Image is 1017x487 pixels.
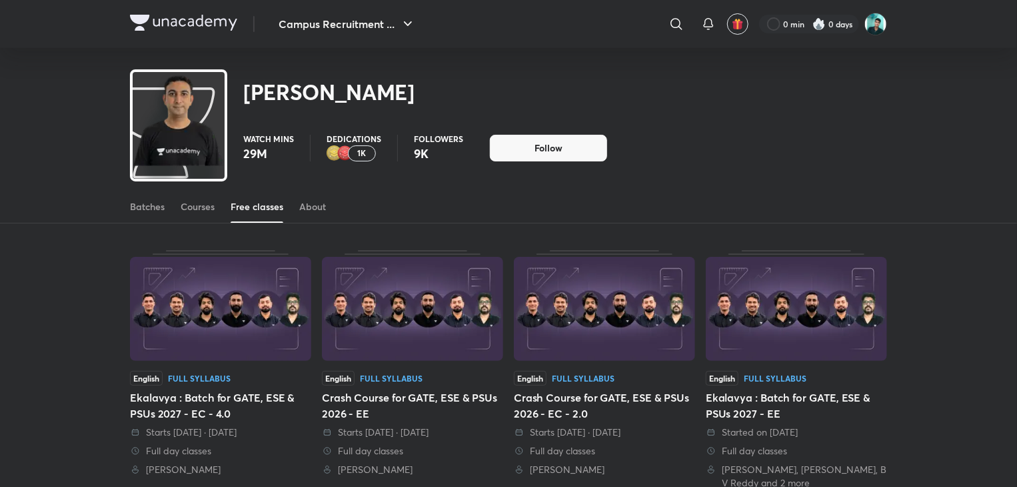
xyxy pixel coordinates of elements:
img: class [133,75,225,167]
p: Dedications [327,135,381,143]
h2: [PERSON_NAME] [243,79,415,105]
a: Courses [181,191,215,223]
div: Ekalavya : Batch for GATE, ESE & PSUs 2027 - EC - 4.0 [130,390,311,422]
img: Thumbnail [514,257,695,361]
div: Started on 30 Jul 2025 [706,426,887,439]
img: streak [812,17,826,31]
p: 29M [243,145,294,161]
img: Thumbnail [322,257,503,361]
a: About [299,191,326,223]
div: Starts in 3 days · 10 Oct 2025 [322,426,503,439]
div: Aditya Kanwal [514,463,695,476]
div: Full day classes [130,444,311,458]
p: Followers [414,135,463,143]
img: Company Logo [130,15,237,31]
div: Full day classes [322,444,503,458]
div: About [299,200,326,213]
p: Watch mins [243,135,294,143]
div: Full Syllabus [552,374,614,382]
div: Starts in 3 days · 10 Oct 2025 [514,426,695,439]
div: Starts in 3 days · 10 Oct 2025 [130,426,311,439]
div: Aditya Kanwal [130,463,311,476]
div: Free classes [231,200,283,213]
img: avatar [732,18,744,30]
span: English [130,371,163,386]
div: Full day classes [706,444,887,458]
a: Company Logo [130,15,237,34]
p: 9K [414,145,463,161]
span: Follow [534,141,562,155]
div: Crash Course for GATE, ESE & PSUs 2026 - EE [322,390,503,422]
img: Sintu Kumar [864,13,887,35]
div: Batches [130,200,165,213]
img: educator badge1 [337,145,353,161]
div: Full Syllabus [744,374,806,382]
button: Follow [490,135,607,161]
div: Aditya Kanwal [322,463,503,476]
a: Free classes [231,191,283,223]
div: Full day classes [514,444,695,458]
a: Batches [130,191,165,223]
button: Campus Recruitment ... [271,11,424,37]
img: Thumbnail [706,257,887,361]
span: English [706,371,738,386]
button: avatar [727,13,748,35]
div: Ekalavya : Batch for GATE, ESE & PSUs 2027 - EE [706,390,887,422]
div: Crash Course for GATE, ESE & PSUs 2026 - EC - 2.0 [514,390,695,422]
img: Thumbnail [130,257,311,361]
p: 1K [358,149,367,158]
span: English [514,371,546,386]
span: English [322,371,355,386]
div: Full Syllabus [168,374,231,382]
div: Courses [181,200,215,213]
img: educator badge2 [327,145,343,161]
div: Full Syllabus [360,374,423,382]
